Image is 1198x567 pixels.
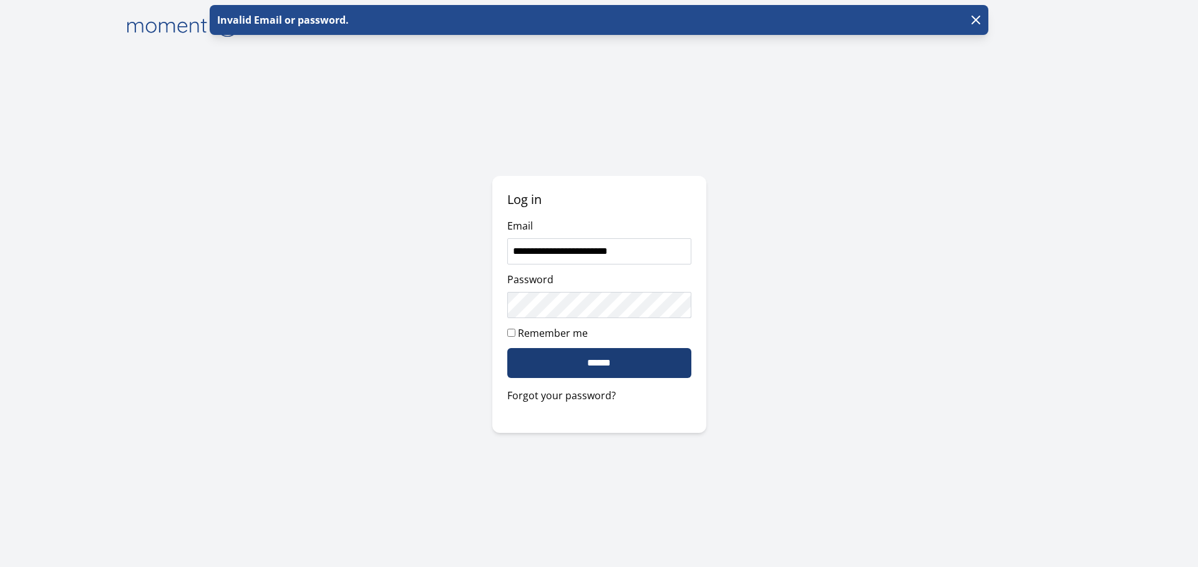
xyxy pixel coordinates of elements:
a: Forgot your password? [507,388,691,403]
h2: Log in [507,191,691,208]
label: Remember me [518,326,588,340]
label: Email [507,219,533,233]
label: Password [507,273,553,286]
p: Invalid Email or password. [215,12,349,27]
